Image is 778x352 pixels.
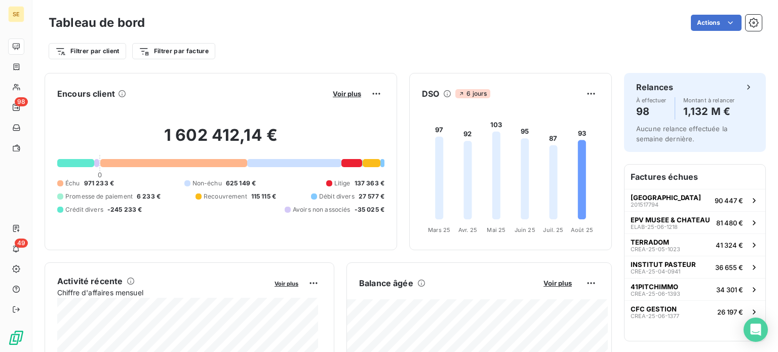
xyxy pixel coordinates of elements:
[8,6,24,22] div: SE
[271,279,301,288] button: Voir plus
[691,15,742,31] button: Actions
[275,280,298,287] span: Voir plus
[631,305,677,313] span: CFC GESTION
[333,90,361,98] span: Voir plus
[204,192,247,201] span: Recouvrement
[251,192,276,201] span: 115 115 €
[65,205,103,214] span: Crédit divers
[543,226,563,233] tspan: Juil. 25
[192,179,222,188] span: Non-échu
[717,308,743,316] span: 26 197 €
[625,300,765,323] button: CFC GESTIONCREA-25-06-137726 197 €
[631,193,701,202] span: [GEOGRAPHIC_DATA]
[636,103,667,120] h4: 98
[625,256,765,278] button: INSTITUT PASTEURCREA-25-04-094136 655 €
[422,88,439,100] h6: DSO
[631,268,680,275] span: CREA-25-04-0941
[455,89,490,98] span: 6 jours
[293,205,351,214] span: Avoirs non associés
[636,97,667,103] span: À effectuer
[107,205,142,214] span: -245 233 €
[15,239,28,248] span: 49
[625,278,765,300] button: 41PITCHIMMOCREA-25-06-139334 301 €
[543,279,572,287] span: Voir plus
[334,179,351,188] span: Litige
[631,260,696,268] span: INSTITUT PASTEUR
[355,179,384,188] span: 137 363 €
[98,171,102,179] span: 0
[631,313,679,319] span: CREA-25-06-1377
[359,277,413,289] h6: Balance âgée
[631,238,669,246] span: TERRADOM
[57,275,123,287] h6: Activité récente
[359,192,384,201] span: 27 577 €
[716,241,743,249] span: 41 324 €
[571,226,593,233] tspan: Août 25
[625,165,765,189] h6: Factures échues
[631,202,658,208] span: 201517794
[715,197,743,205] span: 90 447 €
[636,81,673,93] h6: Relances
[57,88,115,100] h6: Encours client
[137,192,161,201] span: 6 233 €
[8,99,24,115] a: 98
[330,89,364,98] button: Voir plus
[355,205,384,214] span: -35 025 €
[631,224,678,230] span: ELAB-25-06-1218
[487,226,505,233] tspan: Mai 25
[8,330,24,346] img: Logo LeanPay
[625,233,765,256] button: TERRADOMCREA-25-05-102341 324 €
[683,97,735,103] span: Montant à relancer
[716,219,743,227] span: 81 480 €
[428,226,450,233] tspan: Mars 25
[132,43,215,59] button: Filtrer par facture
[49,14,145,32] h3: Tableau de bord
[319,192,355,201] span: Débit divers
[57,287,267,298] span: Chiffre d'affaires mensuel
[84,179,114,188] span: 971 233 €
[226,179,256,188] span: 625 149 €
[744,318,768,342] div: Open Intercom Messenger
[15,97,28,106] span: 98
[65,179,80,188] span: Échu
[49,43,126,59] button: Filtrer par client
[683,103,735,120] h4: 1,132 M €
[540,279,575,288] button: Voir plus
[515,226,535,233] tspan: Juin 25
[631,246,680,252] span: CREA-25-05-1023
[57,125,384,155] h2: 1 602 412,14 €
[458,226,477,233] tspan: Avr. 25
[631,291,680,297] span: CREA-25-06-1393
[715,263,743,271] span: 36 655 €
[625,189,765,211] button: [GEOGRAPHIC_DATA]20151779490 447 €
[716,286,743,294] span: 34 301 €
[65,192,133,201] span: Promesse de paiement
[631,283,678,291] span: 41PITCHIMMO
[631,216,710,224] span: EPV MUSEE & CHATEAU
[625,211,765,233] button: EPV MUSEE & CHATEAUELAB-25-06-121881 480 €
[636,125,727,143] span: Aucune relance effectuée la semaine dernière.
